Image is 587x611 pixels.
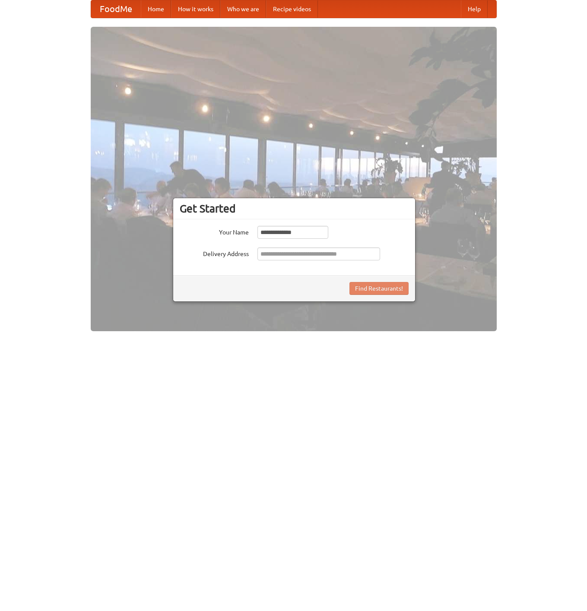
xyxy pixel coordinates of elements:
[180,202,409,215] h3: Get Started
[171,0,220,18] a: How it works
[91,0,141,18] a: FoodMe
[266,0,318,18] a: Recipe videos
[349,282,409,295] button: Find Restaurants!
[141,0,171,18] a: Home
[461,0,488,18] a: Help
[180,226,249,237] label: Your Name
[180,247,249,258] label: Delivery Address
[220,0,266,18] a: Who we are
